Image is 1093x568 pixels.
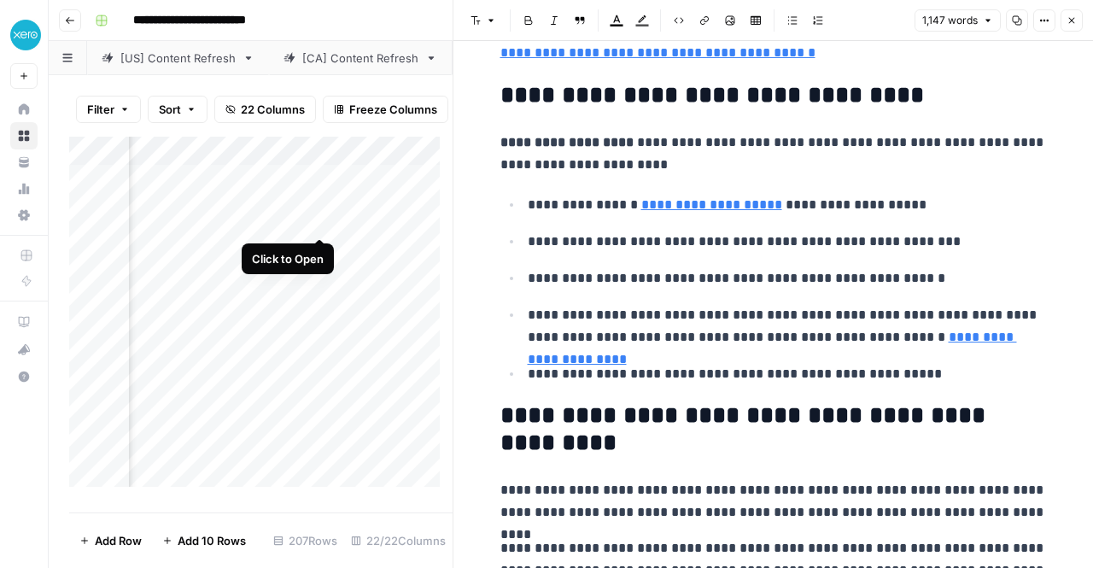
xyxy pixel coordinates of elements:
a: Browse [10,122,38,149]
span: Add Row [95,532,142,549]
button: Sort [148,96,207,123]
div: [US] Content Refresh [120,50,236,67]
a: Home [10,96,38,123]
button: 1,147 words [915,9,1001,32]
button: Add Row [69,527,152,554]
span: Filter [87,101,114,118]
div: 22/22 Columns [344,527,453,554]
img: XeroOps Logo [10,20,41,50]
a: [US] Content Refresh [87,41,269,75]
a: [CA] Content Refresh [269,41,452,75]
button: What's new? [10,336,38,363]
span: Freeze Columns [349,101,437,118]
span: 1,147 words [922,13,978,28]
button: Add 10 Rows [152,527,256,554]
div: [CA] Content Refresh [302,50,418,67]
span: 22 Columns [241,101,305,118]
div: What's new? [11,337,37,362]
div: 207 Rows [266,527,344,554]
button: Freeze Columns [323,96,448,123]
button: Help + Support [10,363,38,390]
a: Your Data [10,149,38,176]
span: Add 10 Rows [178,532,246,549]
a: Usage [10,175,38,202]
a: Settings [10,202,38,229]
span: Sort [159,101,181,118]
button: Filter [76,96,141,123]
a: AirOps Academy [10,308,38,336]
button: Workspace: XeroOps [10,14,38,56]
button: 22 Columns [214,96,316,123]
